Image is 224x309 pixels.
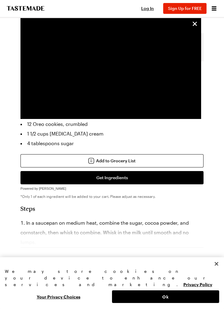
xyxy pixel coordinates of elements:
[163,3,207,14] button: Sign Up for FREE
[20,187,66,190] span: Powered by [PERSON_NAME]
[20,194,204,199] p: *Only 1 of each ingredient will be added to your cart. Please adjust as necessary.
[20,171,204,184] button: Get Ingredients
[5,268,219,288] div: We may store cookies on your device to enhance our services and marketing.
[95,256,130,263] h3: Keep reading
[20,185,66,191] a: Powered by [PERSON_NAME]
[20,218,204,247] li: In a saucepan on medium heat, combine the sugar, cocoa powder, and cornstarch, then whisk to comb...
[112,290,219,303] button: Ok
[210,5,218,12] button: Open menu
[141,6,154,11] span: Log In
[191,20,199,28] button: unsticky
[20,139,204,148] li: 4 tablespoons sugar
[135,5,160,11] button: Log In
[20,129,204,139] li: 1 1/2 cups [MEDICAL_DATA] cream
[5,290,112,303] button: Your Privacy Choices
[20,205,204,212] h2: Steps
[210,257,223,270] button: Close
[6,6,45,11] a: To Tastemade Home Page
[168,6,202,11] span: Sign Up for FREE
[20,17,201,119] video-js: Video Player
[20,119,204,129] li: 12 Oreo cookies, crumbled
[96,158,135,164] span: Add to Grocery List
[183,281,212,287] a: More information about your privacy, opens in a new tab
[20,154,204,167] button: Add to Grocery List
[5,268,219,303] div: Privacy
